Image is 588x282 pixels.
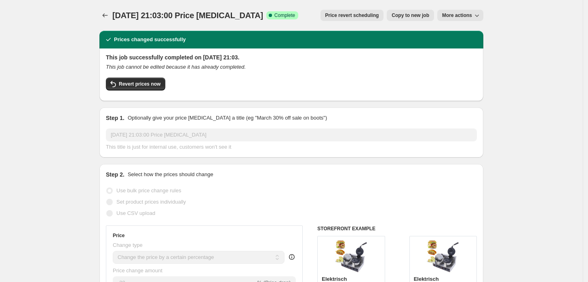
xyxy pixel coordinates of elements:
h2: Step 2. [106,170,124,179]
button: Price change jobs [99,10,111,21]
h2: Step 1. [106,114,124,122]
h2: Prices changed successfully [114,36,186,44]
span: Price change amount [113,267,162,274]
h6: STOREFRONT EXAMPLE [317,225,477,232]
i: This job cannot be edited because it has already completed. [106,64,246,70]
span: This title is just for internal use, customers won't see it [106,144,231,150]
span: More actions [442,12,472,19]
span: Use bulk price change rules [116,187,181,194]
span: Use CSV upload [116,210,155,216]
span: Price revert scheduling [325,12,379,19]
button: Price revert scheduling [320,10,384,21]
span: Copy to new job [392,12,429,19]
button: More actions [437,10,483,21]
img: 61fv7_GCt-L_80x.jpg [335,240,367,273]
img: 61fv7_GCt-L_80x.jpg [427,240,459,273]
h3: Price [113,232,124,239]
span: Complete [274,12,295,19]
span: Change type [113,242,143,248]
h2: This job successfully completed on [DATE] 21:03. [106,53,477,61]
span: Revert prices now [119,81,160,87]
div: help [288,253,296,261]
span: [DATE] 21:03:00 Price [MEDICAL_DATA] [112,11,263,20]
p: Optionally give your price [MEDICAL_DATA] a title (eg "March 30% off sale on boots") [128,114,327,122]
button: Copy to new job [387,10,434,21]
span: Set product prices individually [116,199,186,205]
button: Revert prices now [106,78,165,90]
p: Select how the prices should change [128,170,213,179]
input: 30% off holiday sale [106,128,477,141]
